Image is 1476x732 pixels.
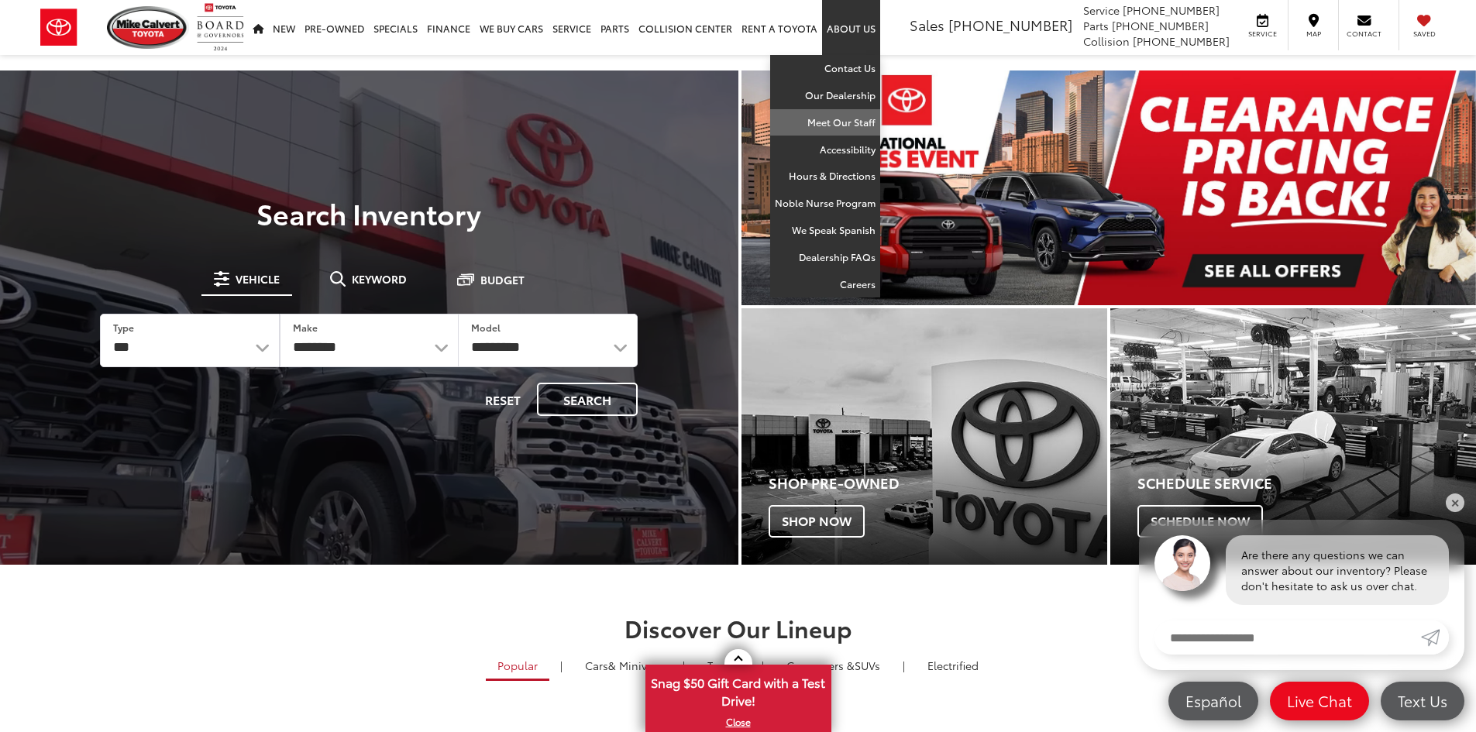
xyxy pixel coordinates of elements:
a: Accessibility [770,136,880,163]
span: Map [1296,29,1330,39]
a: Cars [573,652,672,679]
a: We Speak Spanish [770,217,880,244]
span: Service [1083,2,1120,18]
a: Contact Us [770,55,880,82]
div: Toyota [741,308,1107,565]
a: Electrified [916,652,990,679]
a: Noble Nurse Program [770,190,880,217]
span: Vehicle [236,273,280,284]
span: [PHONE_NUMBER] [948,15,1072,35]
span: Collision [1083,33,1130,49]
div: Toyota [1110,308,1476,565]
span: Text Us [1390,691,1455,710]
span: & Minivan [608,658,660,673]
img: Agent profile photo [1154,535,1210,591]
a: Dealership FAQs [770,244,880,271]
h4: Shop Pre-Owned [769,476,1107,491]
div: Are there any questions we can answer about our inventory? Please don't hesitate to ask us over c... [1226,535,1449,605]
a: Our Dealership [770,82,880,109]
a: Hours & Directions [770,163,880,190]
h3: Search Inventory [65,198,673,229]
a: Live Chat [1270,682,1369,720]
h4: Schedule Service [1137,476,1476,491]
a: Shop Pre-Owned Shop Now [741,308,1107,565]
span: Schedule Now [1137,505,1263,538]
span: Parts [1083,18,1109,33]
span: [PHONE_NUMBER] [1133,33,1230,49]
span: Budget [480,274,525,285]
li: | [556,658,566,673]
button: Search [537,383,638,416]
span: Shop Now [769,505,865,538]
a: Schedule Service Schedule Now [1110,308,1476,565]
span: Español [1178,691,1249,710]
span: Saved [1407,29,1441,39]
a: Popular [486,652,549,681]
a: Español [1168,682,1258,720]
input: Enter your message [1154,620,1421,655]
img: Mike Calvert Toyota [107,6,189,49]
button: Reset [472,383,534,416]
span: Service [1245,29,1280,39]
label: Model [471,321,501,334]
a: Submit [1421,620,1449,655]
span: Contact [1347,29,1381,39]
a: Meet Our Staff [770,109,880,136]
a: SUVs [775,652,892,679]
h2: Discover Our Lineup [192,615,1285,641]
span: Live Chat [1279,691,1360,710]
span: Keyword [352,273,407,284]
li: | [899,658,909,673]
a: Text Us [1381,682,1464,720]
span: Sales [910,15,944,35]
label: Type [113,321,134,334]
span: [PHONE_NUMBER] [1123,2,1220,18]
span: [PHONE_NUMBER] [1112,18,1209,33]
span: Snag $50 Gift Card with a Test Drive! [647,666,830,713]
label: Make [293,321,318,334]
a: Careers [770,271,880,297]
